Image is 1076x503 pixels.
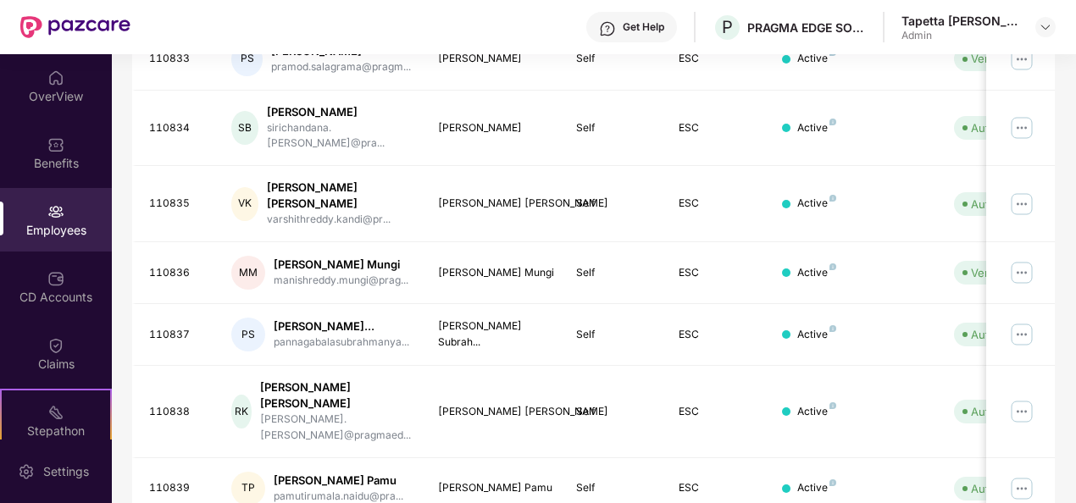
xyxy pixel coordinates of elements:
div: 110836 [149,265,205,281]
div: [PERSON_NAME] Pamu [274,473,403,489]
img: manageButton [1008,475,1035,502]
img: svg+xml;base64,PHN2ZyB4bWxucz0iaHR0cDovL3d3dy53My5vcmcvMjAwMC9zdmciIHdpZHRoPSI4IiBoZWlnaHQ9IjgiIH... [829,479,836,486]
div: ESC [679,120,755,136]
div: Active [797,196,836,212]
div: [PERSON_NAME] Subrah... [438,318,549,351]
img: svg+xml;base64,PHN2ZyBpZD0iSG9tZSIgeG1sbnM9Imh0dHA6Ly93d3cudzMub3JnLzIwMDAvc3ZnIiB3aWR0aD0iMjAiIG... [47,69,64,86]
div: Get Help [623,20,664,34]
img: svg+xml;base64,PHN2ZyBpZD0iRHJvcGRvd24tMzJ4MzIiIHhtbG5zPSJodHRwOi8vd3d3LnczLm9yZy8yMDAwL3N2ZyIgd2... [1039,20,1052,34]
img: svg+xml;base64,PHN2ZyBpZD0iQmVuZWZpdHMiIHhtbG5zPSJodHRwOi8vd3d3LnczLm9yZy8yMDAwL3N2ZyIgd2lkdGg9Ij... [47,136,64,153]
img: svg+xml;base64,PHN2ZyBpZD0iQ0RfQWNjb3VudHMiIGRhdGEtbmFtZT0iQ0QgQWNjb3VudHMiIHhtbG5zPSJodHRwOi8vd3... [47,270,64,287]
img: svg+xml;base64,PHN2ZyB4bWxucz0iaHR0cDovL3d3dy53My5vcmcvMjAwMC9zdmciIHdpZHRoPSI4IiBoZWlnaHQ9IjgiIH... [829,402,836,409]
div: Self [576,265,652,281]
div: MM [231,256,265,290]
div: Self [576,404,652,420]
div: ESC [679,51,755,67]
div: Self [576,480,652,496]
div: [PERSON_NAME] Mungi [438,265,549,281]
div: Auto Verified [971,403,1039,420]
div: Admin [901,29,1020,42]
img: svg+xml;base64,PHN2ZyBpZD0iQ2xhaW0iIHhtbG5zPSJodHRwOi8vd3d3LnczLm9yZy8yMDAwL3N2ZyIgd2lkdGg9IjIwIi... [47,337,64,354]
div: pannagabalasubrahmanya... [274,334,409,351]
div: Active [797,265,836,281]
div: Verified [971,50,1012,67]
span: P [722,17,733,37]
div: ESC [679,404,755,420]
img: svg+xml;base64,PHN2ZyBpZD0iRW1wbG95ZWVzIiB4bWxucz0iaHR0cDovL3d3dy53My5vcmcvMjAwMC9zdmciIHdpZHRoPS... [47,203,64,220]
div: ESC [679,480,755,496]
div: sirichandana.[PERSON_NAME]@pra... [267,120,411,152]
div: [PERSON_NAME] [PERSON_NAME] [260,379,411,412]
div: RK [231,395,252,428]
div: PS [231,318,265,351]
div: Active [797,327,836,343]
div: [PERSON_NAME] [438,51,549,67]
div: Self [576,120,652,136]
div: [PERSON_NAME] [PERSON_NAME] [438,404,549,420]
img: svg+xml;base64,PHN2ZyB4bWxucz0iaHR0cDovL3d3dy53My5vcmcvMjAwMC9zdmciIHdpZHRoPSI4IiBoZWlnaHQ9IjgiIH... [829,195,836,202]
div: [PERSON_NAME] Pamu [438,480,549,496]
img: manageButton [1008,191,1035,218]
div: ESC [679,196,755,212]
div: Auto Verified [971,326,1039,343]
div: Settings [38,463,94,480]
div: varshithreddy.kandi@pr... [267,212,411,228]
div: 110839 [149,480,205,496]
div: ESC [679,327,755,343]
div: Active [797,404,836,420]
img: svg+xml;base64,PHN2ZyB4bWxucz0iaHR0cDovL3d3dy53My5vcmcvMjAwMC9zdmciIHdpZHRoPSI4IiBoZWlnaHQ9IjgiIH... [829,325,836,332]
div: manishreddy.mungi@prag... [274,273,408,289]
div: [PERSON_NAME] [438,120,549,136]
div: VK [231,187,258,221]
div: [PERSON_NAME] [267,104,411,120]
div: [PERSON_NAME].[PERSON_NAME]@pragmaed... [260,412,411,444]
div: Self [576,327,652,343]
div: 110833 [149,51,205,67]
img: New Pazcare Logo [20,16,130,38]
div: SB [231,111,258,145]
div: Active [797,120,836,136]
img: svg+xml;base64,PHN2ZyB4bWxucz0iaHR0cDovL3d3dy53My5vcmcvMjAwMC9zdmciIHdpZHRoPSI4IiBoZWlnaHQ9IjgiIH... [829,263,836,270]
div: pramod.salagrama@pragm... [271,59,411,75]
img: manageButton [1008,321,1035,348]
img: svg+xml;base64,PHN2ZyB4bWxucz0iaHR0cDovL3d3dy53My5vcmcvMjAwMC9zdmciIHdpZHRoPSIyMSIgaGVpZ2h0PSIyMC... [47,404,64,421]
div: Auto Verified [971,196,1039,213]
div: Active [797,480,836,496]
div: 110835 [149,196,205,212]
img: manageButton [1008,259,1035,286]
div: 110834 [149,120,205,136]
div: [PERSON_NAME]... [274,318,409,334]
div: Auto Verified [971,119,1039,136]
img: manageButton [1008,114,1035,141]
div: 110837 [149,327,205,343]
div: Auto Verified [971,480,1039,497]
img: manageButton [1008,398,1035,425]
div: PS [231,42,263,76]
div: 110838 [149,404,205,420]
div: [PERSON_NAME] Mungi [274,257,408,273]
div: [PERSON_NAME] [PERSON_NAME] [438,196,549,212]
div: [PERSON_NAME] [PERSON_NAME] [267,180,411,212]
div: Stepathon [2,423,110,439]
img: svg+xml;base64,PHN2ZyBpZD0iU2V0dGluZy0yMHgyMCIgeG1sbnM9Imh0dHA6Ly93d3cudzMub3JnLzIwMDAvc3ZnIiB3aW... [18,463,35,480]
img: svg+xml;base64,PHN2ZyB4bWxucz0iaHR0cDovL3d3dy53My5vcmcvMjAwMC9zdmciIHdpZHRoPSI4IiBoZWlnaHQ9IjgiIH... [829,119,836,125]
div: Verified [971,264,1012,281]
div: Self [576,196,652,212]
img: manageButton [1008,46,1035,73]
div: Self [576,51,652,67]
div: Tapetta [PERSON_NAME] [PERSON_NAME] [901,13,1020,29]
img: svg+xml;base64,PHN2ZyBpZD0iSGVscC0zMngzMiIgeG1sbnM9Imh0dHA6Ly93d3cudzMub3JnLzIwMDAvc3ZnIiB3aWR0aD... [599,20,616,37]
div: Active [797,51,836,67]
div: ESC [679,265,755,281]
div: PRAGMA EDGE SOFTWARE SERVICES PRIVATE LIMITED [747,19,866,36]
